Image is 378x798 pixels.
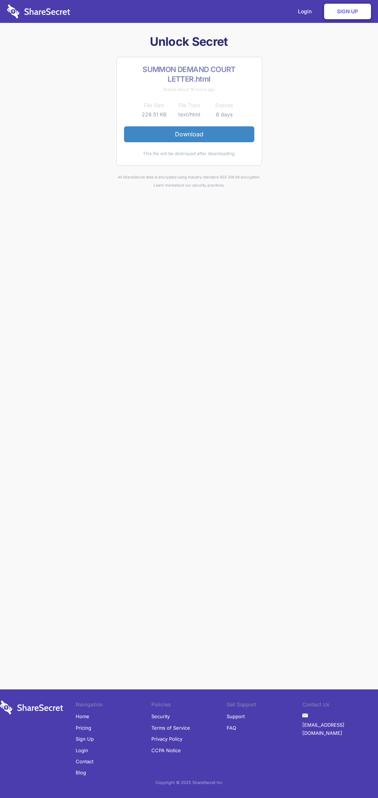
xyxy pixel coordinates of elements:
[227,711,245,722] a: Support
[151,733,182,744] a: Privacy Policy
[137,101,172,110] th: File Size
[151,745,181,756] a: CCPA Notice
[154,183,174,187] a: Learn more
[151,722,190,733] a: Terms of Service
[76,767,86,778] a: Blog
[76,745,88,756] a: Login
[207,101,242,110] th: Expires
[76,711,89,722] a: Home
[324,4,371,19] a: Sign Up
[172,101,207,110] th: File Type
[172,110,207,119] td: text/html
[124,126,254,142] a: Download
[227,722,236,733] a: FAQ
[227,700,302,711] li: Get Support
[124,65,254,84] h2: SUMMON DEMAND COURT LETTER.html
[151,711,170,722] a: Security
[207,110,242,119] td: 6 days
[137,110,172,119] td: 228.51 KB
[302,700,378,711] li: Contact Us
[76,733,94,744] a: Sign Up
[124,150,254,158] div: This file will be destroyed after downloading.
[76,700,151,711] li: Navigation
[76,722,91,733] a: Pricing
[302,719,378,739] a: [EMAIL_ADDRESS][DOMAIN_NAME]
[76,756,93,767] a: Contact
[7,4,70,18] img: logo-wordmark-white-trans-d4663122ce5f474addd5e946df7df03e33cb6a1c49d2221995e7729f52c070b2.svg
[124,85,254,93] div: Shared about 18 hours ago
[151,700,227,711] li: Policies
